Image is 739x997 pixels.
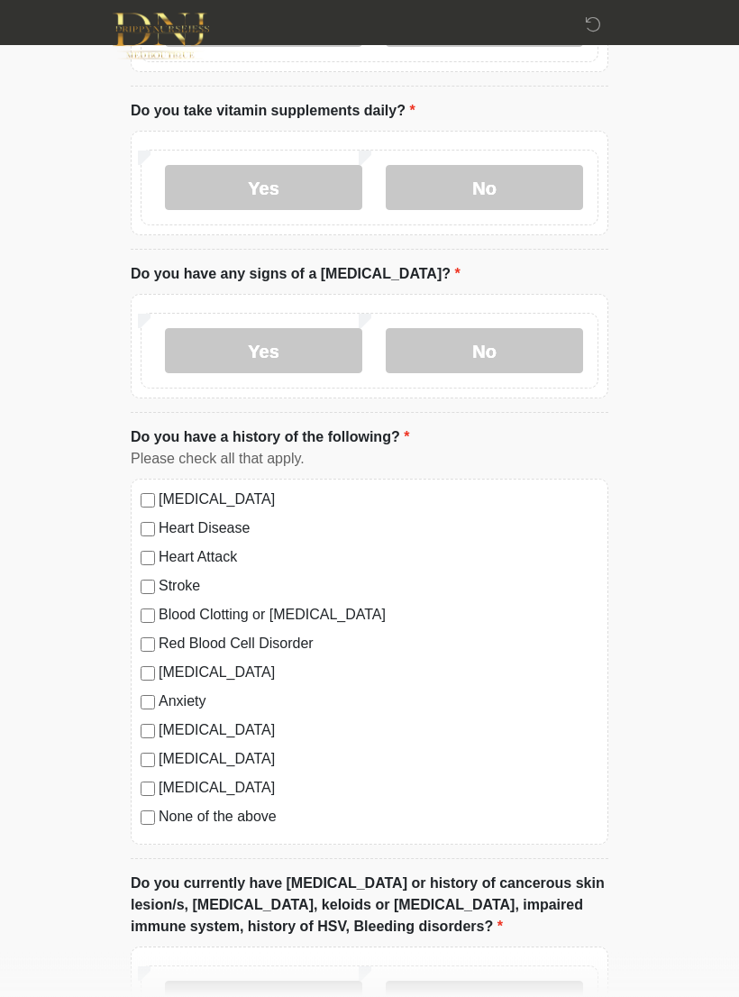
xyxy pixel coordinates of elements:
label: Blood Clotting or [MEDICAL_DATA] [159,605,598,627]
label: Heart Disease [159,518,598,540]
div: Please check all that apply. [131,449,608,471]
input: Blood Clotting or [MEDICAL_DATA] [141,609,155,624]
label: Yes [165,166,362,211]
img: DNJ Med Boutique Logo [113,14,209,59]
label: [MEDICAL_DATA] [159,489,598,511]
label: [MEDICAL_DATA] [159,720,598,742]
label: No [386,166,583,211]
label: Do you have a history of the following? [131,427,409,449]
label: [MEDICAL_DATA] [159,778,598,800]
input: [MEDICAL_DATA] [141,494,155,508]
label: Do you take vitamin supplements daily? [131,101,415,123]
label: Do you currently have [MEDICAL_DATA] or history of cancerous skin lesion/s, [MEDICAL_DATA], keloi... [131,874,608,938]
label: [MEDICAL_DATA] [159,663,598,684]
label: No [386,329,583,374]
input: [MEDICAL_DATA] [141,754,155,768]
input: [MEDICAL_DATA] [141,725,155,739]
input: [MEDICAL_DATA] [141,667,155,681]
label: None of the above [159,807,598,828]
input: None of the above [141,811,155,826]
label: Do you have any signs of a [MEDICAL_DATA]? [131,264,461,286]
input: Stroke [141,581,155,595]
label: Anxiety [159,691,598,713]
input: Anxiety [141,696,155,710]
label: [MEDICAL_DATA] [159,749,598,771]
label: Stroke [159,576,598,598]
input: Heart Disease [141,523,155,537]
label: Yes [165,329,362,374]
label: Red Blood Cell Disorder [159,634,598,655]
input: Red Blood Cell Disorder [141,638,155,653]
label: Heart Attack [159,547,598,569]
input: Heart Attack [141,552,155,566]
input: [MEDICAL_DATA] [141,782,155,797]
